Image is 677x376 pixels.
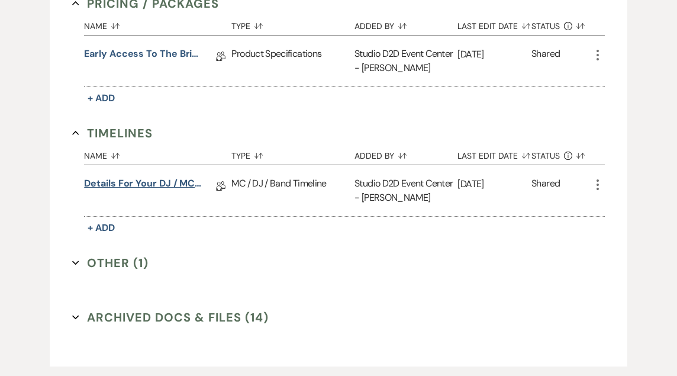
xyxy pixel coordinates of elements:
[72,254,149,272] button: Other (1)
[531,176,560,205] div: Shared
[231,142,354,165] button: Type
[84,142,231,165] button: Name
[231,12,354,35] button: Type
[88,92,115,104] span: + Add
[354,36,457,86] div: Studio D2D Event Center - [PERSON_NAME]
[457,142,531,165] button: Last Edit Date
[457,176,531,192] p: [DATE]
[88,221,115,234] span: + Add
[457,12,531,35] button: Last Edit Date
[84,47,202,65] a: Early Access to the Bridal Suite
[531,142,591,165] button: Status
[531,152,560,160] span: Status
[72,124,153,142] button: Timelines
[531,22,560,30] span: Status
[84,90,118,107] button: + Add
[84,220,118,236] button: + Add
[354,165,457,216] div: Studio D2D Event Center - [PERSON_NAME]
[354,142,457,165] button: Added By
[531,12,591,35] button: Status
[231,36,354,86] div: Product Specifications
[84,12,231,35] button: Name
[231,165,354,216] div: MC / DJ / Band Timeline
[457,47,531,62] p: [DATE]
[84,176,202,195] a: Details for your DJ / MC - Ceremony & Reception
[354,12,457,35] button: Added By
[72,308,269,326] button: Archived Docs & Files (14)
[531,47,560,75] div: Shared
